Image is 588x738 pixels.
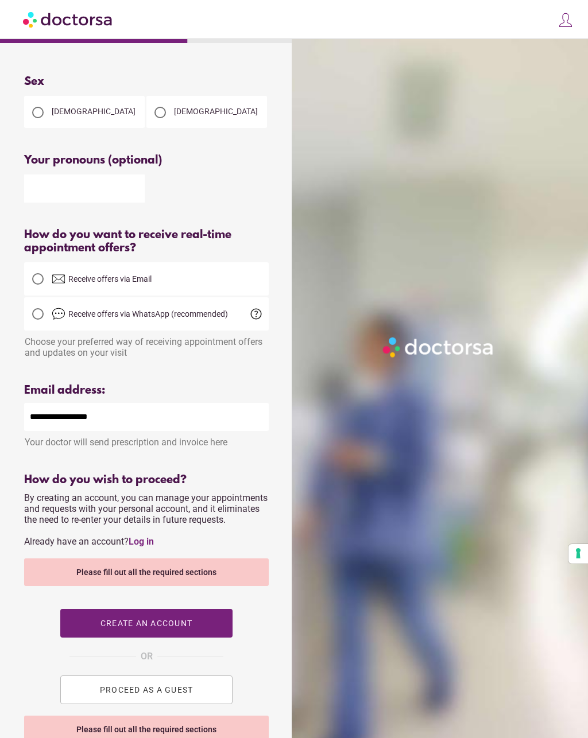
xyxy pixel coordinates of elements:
a: Log in [129,536,154,547]
button: Create an account [60,609,233,638]
span: [DEMOGRAPHIC_DATA] [174,107,258,116]
span: OR [141,649,153,664]
div: Your pronouns (optional) [24,154,269,167]
div: Your doctor will send prescription and invoice here [24,431,269,448]
span: [DEMOGRAPHIC_DATA] [52,107,136,116]
div: Please fill out all the required sections [24,558,269,586]
img: Logo-Doctorsa-trans-White-partial-flat.png [380,334,497,360]
div: Email address: [24,384,269,397]
img: icons8-customer-100.png [558,12,574,28]
span: Receive offers via WhatsApp (recommended) [68,309,228,318]
div: Sex [24,75,269,88]
span: Create an account [100,619,192,628]
button: Your consent preferences for tracking technologies [568,544,588,564]
button: PROCEED AS A GUEST [60,675,233,704]
img: email [52,272,65,286]
span: Receive offers via Email [68,274,152,283]
div: How do you wish to proceed? [24,473,269,487]
img: chat [52,307,65,321]
div: How do you want to receive real-time appointment offers? [24,228,269,255]
span: help [249,307,263,321]
span: PROCEED AS A GUEST [100,685,194,694]
img: Doctorsa.com [23,6,114,32]
span: By creating an account, you can manage your appointments and requests with your personal account,... [24,492,268,547]
div: Choose your preferred way of receiving appointment offers and updates on your visit [24,331,269,358]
